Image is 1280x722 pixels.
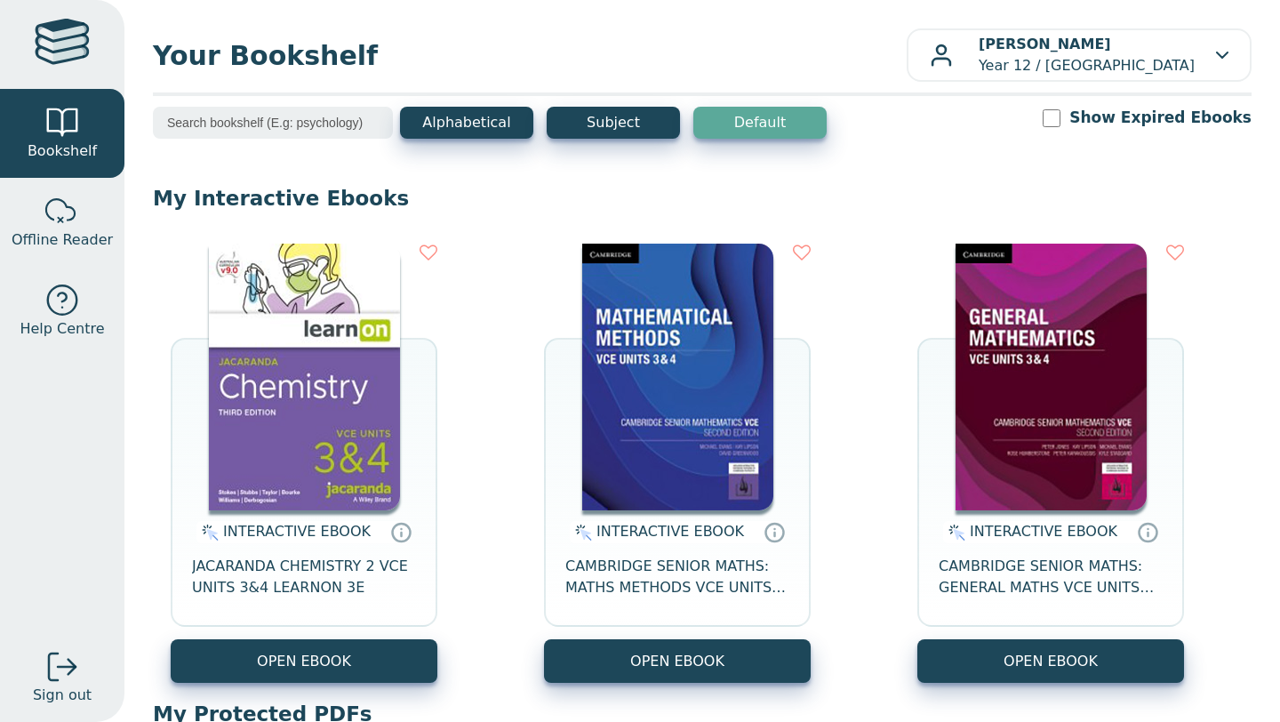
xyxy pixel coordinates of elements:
label: Show Expired Ebooks [1069,107,1252,129]
p: My Interactive Ebooks [153,185,1252,212]
img: interactive.svg [943,522,965,543]
span: Sign out [33,685,92,706]
button: OPEN EBOOK [171,639,437,683]
span: Bookshelf [28,140,97,162]
span: Offline Reader [12,229,113,251]
p: Year 12 / [GEOGRAPHIC_DATA] [979,34,1195,76]
img: 1d0ca453-b32c-426a-8524-af13d4c3580c.jpg [582,244,773,510]
img: 26fab5f5-bcf1-414e-b760-be04744acb8a.png [209,244,400,510]
img: interactive.svg [196,522,219,543]
img: interactive.svg [570,522,592,543]
span: CAMBRIDGE SENIOR MATHS: GENERAL MATHS VCE UNITS 3&4 EBOOK 2E [939,556,1163,598]
img: 2d857910-8719-48bf-a398-116ea92bfb73.jpg [956,244,1147,510]
span: CAMBRIDGE SENIOR MATHS: MATHS METHODS VCE UNITS 3&4 EBOOK 2E [565,556,789,598]
button: Subject [547,107,680,139]
span: INTERACTIVE EBOOK [596,523,744,540]
span: INTERACTIVE EBOOK [223,523,371,540]
b: [PERSON_NAME] [979,36,1111,52]
a: Interactive eBooks are accessed online via the publisher’s portal. They contain interactive resou... [390,521,412,542]
span: INTERACTIVE EBOOK [970,523,1117,540]
span: Help Centre [20,318,104,340]
button: [PERSON_NAME]Year 12 / [GEOGRAPHIC_DATA] [907,28,1252,82]
button: Alphabetical [400,107,533,139]
span: JACARANDA CHEMISTRY 2 VCE UNITS 3&4 LEARNON 3E [192,556,416,598]
button: Default [693,107,827,139]
span: Your Bookshelf [153,36,907,76]
button: OPEN EBOOK [917,639,1184,683]
button: OPEN EBOOK [544,639,811,683]
a: Interactive eBooks are accessed online via the publisher’s portal. They contain interactive resou... [1137,521,1158,542]
a: Interactive eBooks are accessed online via the publisher’s portal. They contain interactive resou... [764,521,785,542]
input: Search bookshelf (E.g: psychology) [153,107,393,139]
